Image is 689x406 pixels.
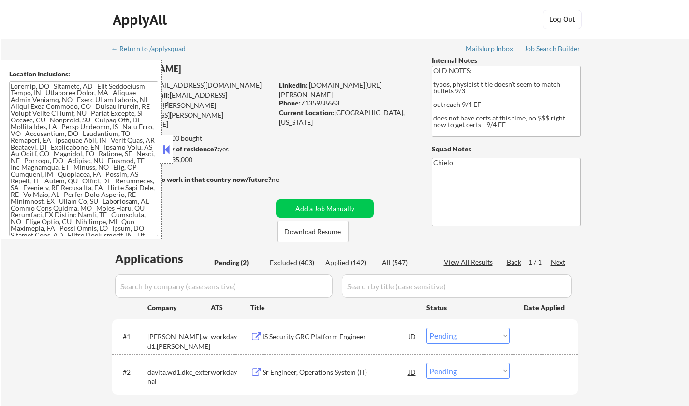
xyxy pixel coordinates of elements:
[466,45,514,55] a: Mailslurp Inbox
[528,257,551,267] div: 1 / 1
[9,69,158,79] div: Location Inclusions:
[466,45,514,52] div: Mailslurp Inbox
[113,12,170,28] div: ApplyAll
[279,81,381,99] a: [DOMAIN_NAME][URL][PERSON_NAME]
[112,175,273,183] strong: Will need Visa to work in that country now/future?:
[123,367,140,377] div: #2
[112,101,273,129] div: [PERSON_NAME][EMAIL_ADDRESS][PERSON_NAME][DOMAIN_NAME]
[279,98,416,108] div: 7135988663
[524,45,581,52] div: Job Search Builder
[214,258,263,268] div: Pending (2)
[279,108,334,117] strong: Current Location:
[112,144,270,154] div: yes
[507,257,522,267] div: Back
[524,45,581,55] a: Job Search Builder
[123,332,140,342] div: #1
[432,56,581,65] div: Internal Notes
[342,274,572,298] input: Search by title (case sensitive)
[147,332,211,351] div: [PERSON_NAME].wd1.[PERSON_NAME]
[524,303,566,313] div: Date Applied
[113,80,273,90] div: [EMAIL_ADDRESS][DOMAIN_NAME]
[426,299,510,316] div: Status
[543,10,582,29] button: Log Out
[279,108,416,127] div: [GEOGRAPHIC_DATA], [US_STATE]
[551,257,566,267] div: Next
[111,45,195,55] a: ← Return to /applysquad
[432,144,581,154] div: Squad Notes
[263,367,409,377] div: Sr Engineer, Operations System (IT)
[408,328,417,345] div: JD
[276,199,374,218] button: Add a Job Manually
[279,81,308,89] strong: LinkedIn:
[279,99,301,107] strong: Phone:
[112,155,273,165] div: $135,000
[272,175,299,184] div: no
[211,303,250,313] div: ATS
[115,253,211,265] div: Applications
[382,258,430,268] div: All (547)
[325,258,374,268] div: Applied (142)
[211,332,250,342] div: workday
[250,303,417,313] div: Title
[112,63,311,75] div: [PERSON_NAME]
[111,45,195,52] div: ← Return to /applysquad
[277,221,349,242] button: Download Resume
[113,90,273,109] div: [EMAIL_ADDRESS][DOMAIN_NAME]
[211,367,250,377] div: workday
[408,363,417,380] div: JD
[112,134,273,143] div: 135 sent / 200 bought
[444,257,496,267] div: View All Results
[147,367,211,386] div: davita.wd1.dkc_external
[270,258,318,268] div: Excluded (403)
[147,303,211,313] div: Company
[263,332,409,342] div: IS Security GRC Platform Engineer
[115,274,333,298] input: Search by company (case sensitive)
